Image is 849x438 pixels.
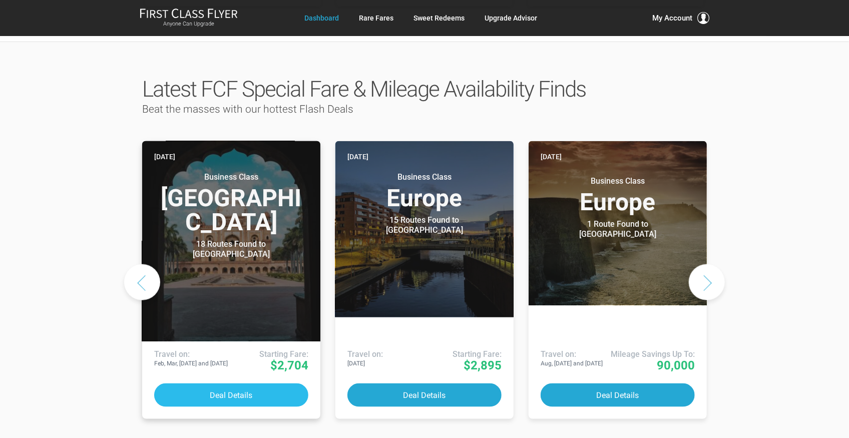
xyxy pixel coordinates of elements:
[541,151,562,162] time: [DATE]
[140,8,238,28] a: First Class FlyerAnyone Can Upgrade
[140,21,238,28] small: Anyone Can Upgrade
[140,8,238,19] img: First Class Flyer
[169,172,294,182] small: Business Class
[169,239,294,259] div: 18 Routes Found to [GEOGRAPHIC_DATA]
[541,383,695,407] button: Deal Details
[529,141,707,419] a: [DATE] Business ClassEurope 1 Route Found to [GEOGRAPHIC_DATA] Use These Miles / Points: Travel o...
[124,264,160,300] button: Previous slide
[555,219,680,239] div: 1 Route Found to [GEOGRAPHIC_DATA]
[335,141,514,419] a: [DATE] Business ClassEurope 15 Routes Found to [GEOGRAPHIC_DATA] Airlines offering special fares:...
[689,264,725,300] button: Next slide
[362,215,487,235] div: 15 Routes Found to [GEOGRAPHIC_DATA]
[154,172,308,234] h3: [GEOGRAPHIC_DATA]
[142,103,353,115] span: Beat the masses with our hottest Flash Deals
[142,76,586,102] span: Latest FCF Special Fare & Mileage Availability Finds
[652,12,692,24] span: My Account
[347,151,368,162] time: [DATE]
[347,383,502,407] button: Deal Details
[142,141,320,419] a: [DATE] Business Class[GEOGRAPHIC_DATA] 18 Routes Found to [GEOGRAPHIC_DATA] Airlines offering spe...
[304,9,339,27] a: Dashboard
[413,9,465,27] a: Sweet Redeems
[362,172,487,182] small: Business Class
[555,176,680,186] small: Business Class
[652,12,709,24] button: My Account
[347,172,502,210] h3: Europe
[359,9,393,27] a: Rare Fares
[154,383,308,407] button: Deal Details
[485,9,537,27] a: Upgrade Advisor
[154,151,175,162] time: [DATE]
[541,176,695,214] h3: Europe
